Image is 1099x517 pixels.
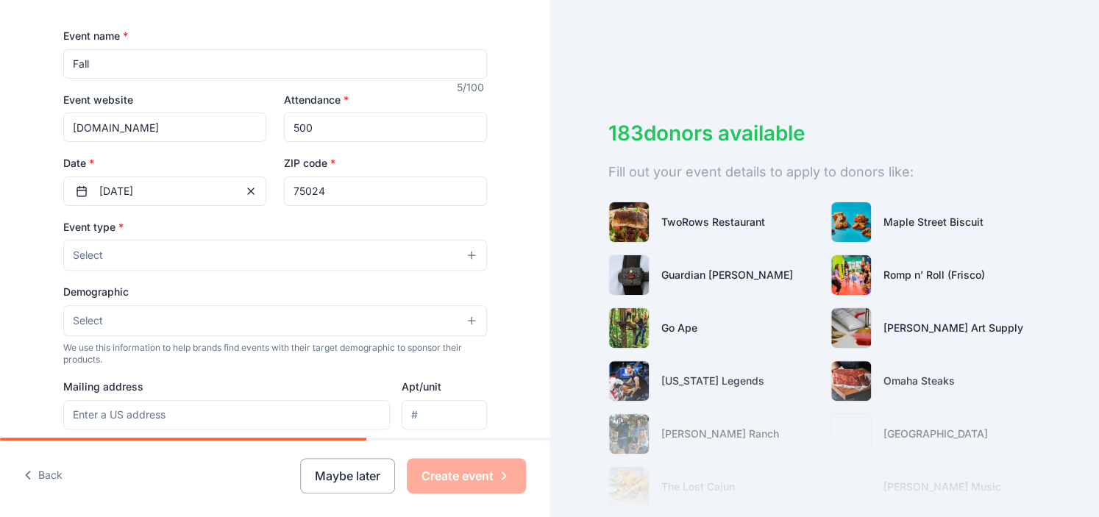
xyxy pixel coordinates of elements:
label: Demographic [63,285,129,299]
div: Go Ape [661,319,697,337]
button: Maybe later [300,458,395,493]
input: Spring Fundraiser [63,49,487,79]
label: Date [63,156,266,171]
button: Back [24,460,63,491]
div: TwoRows Restaurant [661,213,765,231]
span: Select [73,246,103,264]
label: Event name [63,29,128,43]
div: 5 /100 [457,79,487,96]
img: photo for Romp n’ Roll (Frisco) [831,255,871,295]
div: 183 donors available [608,118,1040,149]
div: [PERSON_NAME] Art Supply [883,319,1023,337]
button: Select [63,305,487,336]
input: 12345 (U.S. only) [284,177,487,206]
label: Event website [63,93,133,107]
img: photo for Go Ape [609,308,649,348]
label: Apt/unit [402,379,441,394]
button: [DATE] [63,177,266,206]
button: Select [63,240,487,271]
div: Fill out your event details to apply to donors like: [608,160,1040,184]
input: # [402,400,486,429]
label: ZIP code [284,156,335,171]
img: photo for Maple Street Biscuit [831,202,871,242]
div: We use this information to help brands find events with their target demographic to sponsor their... [63,342,487,366]
label: Mailing address [63,379,143,394]
div: Maple Street Biscuit [883,213,984,231]
span: Select [73,312,103,329]
img: photo for TwoRows Restaurant [609,202,649,242]
input: 20 [284,113,487,142]
input: Enter a US address [63,400,391,429]
label: Attendance [284,93,349,107]
img: photo for Trekell Art Supply [831,308,871,348]
div: Romp n’ Roll (Frisco) [883,266,985,284]
label: Event type [63,220,124,235]
input: https://www... [63,113,266,142]
img: photo for Guardian Angel Device [609,255,649,295]
div: Guardian [PERSON_NAME] [661,266,793,284]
